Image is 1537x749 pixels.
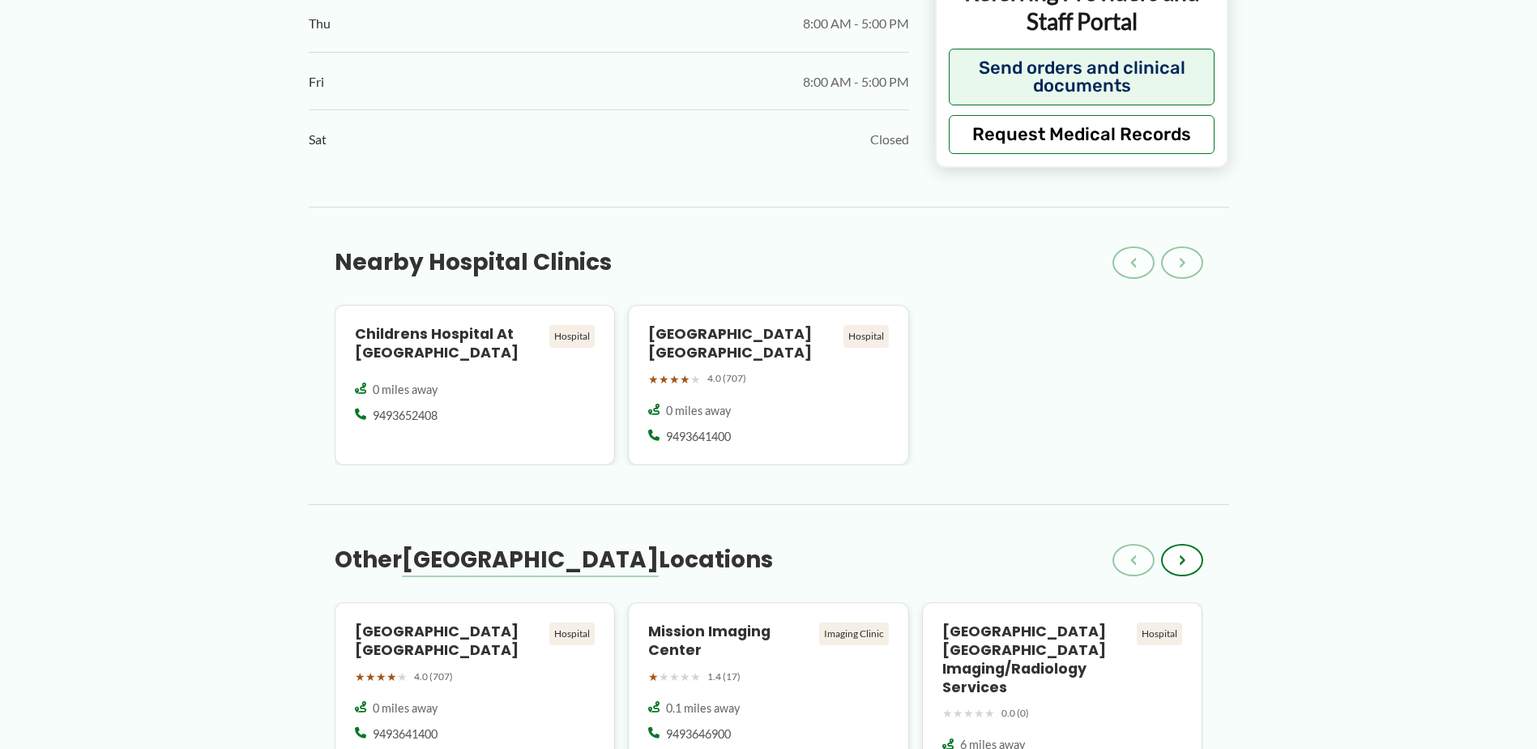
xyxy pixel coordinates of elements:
[659,666,669,687] span: ★
[666,403,731,419] span: 0 miles away
[397,666,408,687] span: ★
[803,11,909,36] span: 8:00 AM - 5:00 PM
[666,726,731,743] span: 9493646900
[707,668,741,686] span: 1.4 (17)
[355,666,365,687] span: ★
[648,369,659,390] span: ★
[648,623,813,660] h4: Mission Imaging Center
[648,325,837,362] h4: [GEOGRAPHIC_DATA] [GEOGRAPHIC_DATA]
[819,623,889,645] div: Imaging Clinic
[669,369,680,390] span: ★
[373,700,438,717] span: 0 miles away
[974,703,984,724] span: ★
[984,703,995,724] span: ★
[707,370,746,387] span: 4.0 (707)
[373,726,438,743] span: 9493641400
[949,49,1215,105] button: Send orders and clinical documents
[680,666,690,687] span: ★
[365,666,376,687] span: ★
[843,325,889,348] div: Hospital
[648,666,659,687] span: ★
[549,623,595,645] div: Hospital
[666,429,731,445] span: 9493641400
[1001,704,1029,722] span: 0.0 (0)
[373,382,438,398] span: 0 miles away
[690,369,701,390] span: ★
[309,70,324,94] span: Fri
[949,115,1215,154] button: Request Medical Records
[376,666,386,687] span: ★
[373,408,438,424] span: 9493652408
[335,305,616,465] a: Childrens Hospital at [GEOGRAPHIC_DATA] Hospital 0 miles away 9493652408
[1137,623,1182,645] div: Hospital
[1130,253,1137,272] span: ‹
[1161,246,1203,279] button: ›
[666,700,740,717] span: 0.1 miles away
[680,369,690,390] span: ★
[942,703,953,724] span: ★
[386,666,397,687] span: ★
[1130,550,1137,570] span: ‹
[549,325,595,348] div: Hospital
[669,666,680,687] span: ★
[953,703,963,724] span: ★
[659,369,669,390] span: ★
[628,305,909,465] a: [GEOGRAPHIC_DATA] [GEOGRAPHIC_DATA] Hospital ★★★★★ 4.0 (707) 0 miles away 9493641400
[1112,544,1155,576] button: ‹
[963,703,974,724] span: ★
[1112,246,1155,279] button: ‹
[335,248,612,277] h3: Nearby Hospital Clinics
[1161,544,1203,576] button: ›
[803,70,909,94] span: 8:00 AM - 5:00 PM
[870,127,909,152] span: Closed
[309,127,327,152] span: Sat
[355,623,544,660] h4: [GEOGRAPHIC_DATA] [GEOGRAPHIC_DATA]
[1179,550,1185,570] span: ›
[1179,253,1185,272] span: ›
[942,623,1131,696] h4: [GEOGRAPHIC_DATA] [GEOGRAPHIC_DATA] Imaging/Radiology Services
[309,11,331,36] span: Thu
[335,546,773,575] h3: Other Locations
[414,668,453,686] span: 4.0 (707)
[355,325,544,362] h4: Childrens Hospital at [GEOGRAPHIC_DATA]
[402,544,659,576] span: [GEOGRAPHIC_DATA]
[690,666,701,687] span: ★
